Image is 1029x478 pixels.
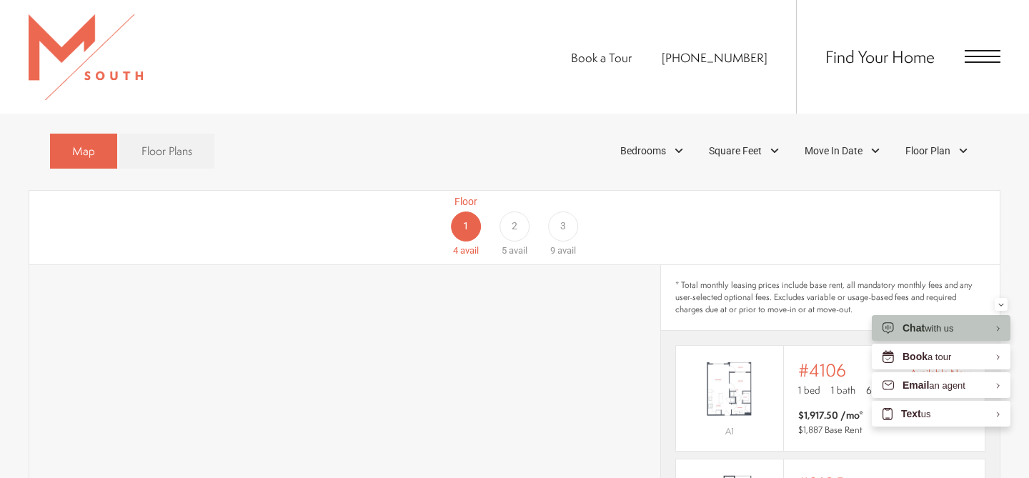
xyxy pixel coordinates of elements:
span: $1,887 Base Rent [798,424,863,436]
span: Bedrooms [620,144,666,159]
span: 622 sq. ft. [866,383,907,397]
a: Find Your Home [825,45,935,68]
span: 2 [512,219,517,234]
span: Move In Date [805,144,863,159]
span: Floor Plans [141,143,192,159]
a: Floor 2 [490,194,539,258]
a: Floor 3 [539,194,587,258]
img: #4106 - 1 bedroom floor plan layout with 1 bathroom and 622 square feet [676,355,783,422]
span: A1 [725,425,734,437]
img: MSouth [29,14,143,100]
span: [PHONE_NUMBER] [662,49,767,66]
a: Book a Tour [571,49,632,66]
span: * Total monthly leasing prices include base rent, all mandatory monthly fees and any user-selecte... [675,279,985,315]
span: avail [557,245,576,256]
span: 5 [502,245,507,256]
button: Open Menu [965,50,1000,63]
span: 1 bath [831,383,855,397]
span: $1,917.50 /mo* [798,408,863,422]
span: #4106 [798,360,846,380]
span: 3 [560,219,566,234]
a: View #4106 [675,345,985,452]
span: 1 bed [798,383,820,397]
span: Square Feet [709,144,762,159]
a: Call Us at 813-570-8014 [662,49,767,66]
span: Floor Plan [905,144,950,159]
span: Map [72,143,95,159]
span: avail [509,245,527,256]
span: 9 [550,245,555,256]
